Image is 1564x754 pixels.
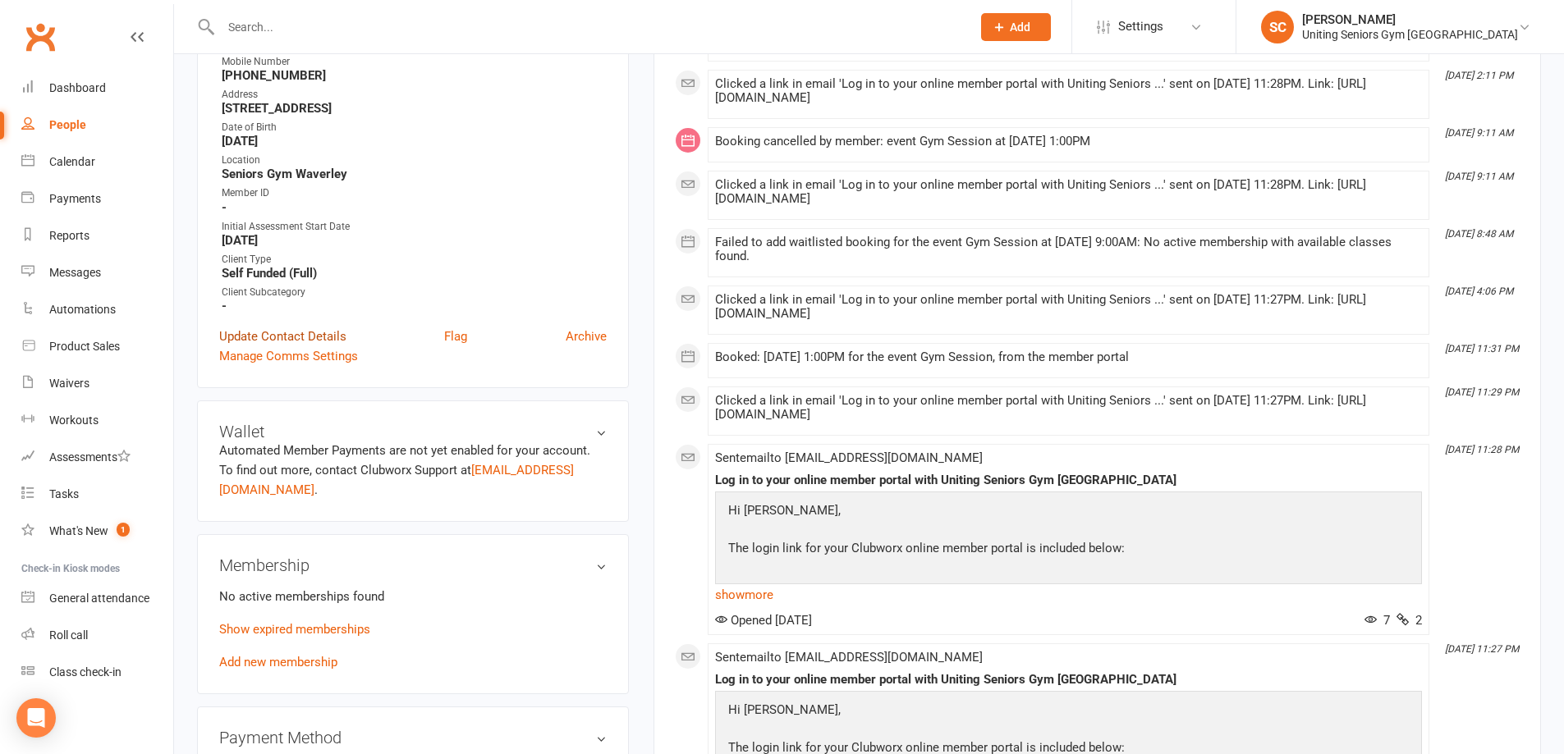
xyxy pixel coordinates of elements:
[21,328,173,365] a: Product Sales
[21,254,173,291] a: Messages
[21,181,173,217] a: Payments
[715,235,1422,263] div: Failed to add waitlisted booking for the event Gym Session at [DATE] 9:00AM: No active membership...
[21,580,173,617] a: General attendance kiosk mode
[222,54,607,70] div: Mobile Number
[49,524,108,537] div: What's New
[49,118,86,131] div: People
[49,192,101,205] div: Payments
[49,665,122,679] div: Class check-in
[21,291,173,328] a: Automations
[715,394,1422,422] div: Clicked a link in email 'Log in to your online member portal with Uniting Seniors ...' sent on [D...
[21,476,173,513] a: Tasks
[49,487,79,500] div: Tasks
[117,523,130,537] span: 1
[715,673,1422,687] div: Log in to your online member portal with Uniting Seniors Gym [GEOGRAPHIC_DATA]
[219,622,370,637] a: Show expired memberships
[715,473,1422,487] div: Log in to your online member portal with Uniting Seniors Gym [GEOGRAPHIC_DATA]
[219,587,607,606] p: No active memberships found
[49,266,101,279] div: Messages
[216,16,960,39] input: Search...
[49,628,88,642] div: Roll call
[20,16,61,57] a: Clubworx
[21,144,173,181] a: Calendar
[1010,21,1030,34] span: Add
[222,87,607,103] div: Address
[1261,11,1294,43] div: SC
[715,135,1422,149] div: Booking cancelled by member: event Gym Session at [DATE] 1:00PM
[219,423,607,441] h3: Wallet
[21,654,173,691] a: Class kiosk mode
[21,107,173,144] a: People
[1445,386,1519,398] i: [DATE] 11:29 PM
[724,538,1413,562] p: The login link for your Clubworx online member portal is included below:
[222,101,607,116] strong: [STREET_ADDRESS]
[715,350,1422,364] div: Booked: [DATE] 1:00PM for the event Gym Session, from the member portal
[1302,12,1518,27] div: [PERSON_NAME]
[222,68,607,83] strong: [PHONE_NUMBER]
[1364,613,1390,628] span: 7
[715,583,1422,606] a: show more
[1445,228,1513,240] i: [DATE] 8:48 AM
[222,285,607,300] div: Client Subcategory
[1302,27,1518,42] div: Uniting Seniors Gym [GEOGRAPHIC_DATA]
[21,365,173,402] a: Waivers
[222,185,607,201] div: Member ID
[49,229,89,242] div: Reports
[219,346,358,366] a: Manage Comms Settings
[222,134,607,149] strong: [DATE]
[49,377,89,390] div: Waivers
[219,655,337,669] a: Add new membership
[1445,643,1519,655] i: [DATE] 11:27 PM
[222,219,607,235] div: Initial Assessment Start Date
[1445,343,1519,354] i: [DATE] 11:31 PM
[219,443,590,497] no-payment-system: Automated Member Payments are not yet enabled for your account. To find out more, contact Clubwor...
[21,217,173,254] a: Reports
[21,402,173,439] a: Workouts
[49,592,149,605] div: General attendance
[219,327,346,346] a: Update Contact Details
[566,327,607,346] a: Archive
[222,153,607,168] div: Location
[219,556,607,574] h3: Membership
[981,13,1051,41] button: Add
[21,513,173,550] a: What's New1
[222,252,607,267] div: Client Type
[49,414,99,427] div: Workouts
[21,617,173,654] a: Roll call
[222,266,607,281] strong: Self Funded (Full)
[219,729,607,747] h3: Payment Method
[1445,286,1513,297] i: [DATE] 4:06 PM
[49,155,95,168] div: Calendar
[49,81,106,94] div: Dashboard
[222,167,607,181] strong: Seniors Gym Waverley
[16,698,56,738] div: Open Intercom Messenger
[1445,444,1519,455] i: [DATE] 11:28 PM
[724,700,1413,724] p: Hi [PERSON_NAME],
[715,613,812,628] span: Opened [DATE]
[1118,8,1163,45] span: Settings
[1397,613,1422,628] span: 2
[222,120,607,135] div: Date of Birth
[49,303,116,316] div: Automations
[715,178,1422,206] div: Clicked a link in email 'Log in to your online member portal with Uniting Seniors ...' sent on [D...
[1445,70,1513,81] i: [DATE] 2:11 PM
[715,450,983,465] span: Sent email to [EMAIL_ADDRESS][DOMAIN_NAME]
[715,650,983,665] span: Sent email to [EMAIL_ADDRESS][DOMAIN_NAME]
[724,500,1413,524] p: Hi [PERSON_NAME],
[49,450,131,464] div: Assessments
[21,439,173,476] a: Assessments
[444,327,467,346] a: Flag
[1445,127,1513,139] i: [DATE] 9:11 AM
[222,200,607,215] strong: -
[715,293,1422,321] div: Clicked a link in email 'Log in to your online member portal with Uniting Seniors ...' sent on [D...
[49,340,120,353] div: Product Sales
[222,233,607,248] strong: [DATE]
[715,77,1422,105] div: Clicked a link in email 'Log in to your online member portal with Uniting Seniors ...' sent on [D...
[1445,171,1513,182] i: [DATE] 9:11 AM
[222,299,607,313] strong: -
[21,70,173,107] a: Dashboard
